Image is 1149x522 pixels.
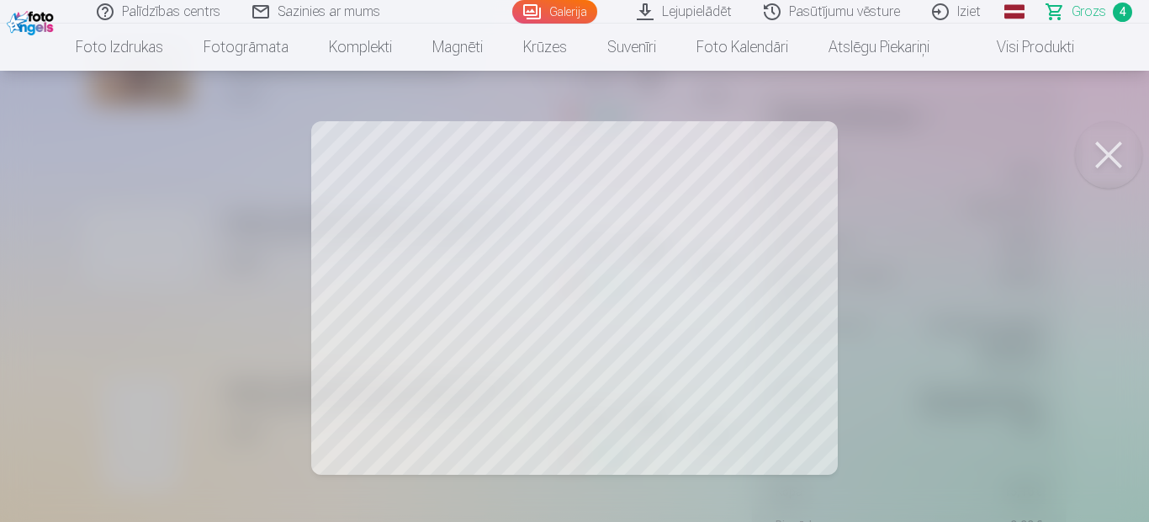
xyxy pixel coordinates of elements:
[808,24,950,71] a: Atslēgu piekariņi
[950,24,1094,71] a: Visi produkti
[183,24,309,71] a: Fotogrāmata
[587,24,676,71] a: Suvenīri
[1113,3,1132,22] span: 4
[7,7,58,35] img: /fa1
[503,24,587,71] a: Krūzes
[676,24,808,71] a: Foto kalendāri
[56,24,183,71] a: Foto izdrukas
[1072,2,1106,22] span: Grozs
[412,24,503,71] a: Magnēti
[309,24,412,71] a: Komplekti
